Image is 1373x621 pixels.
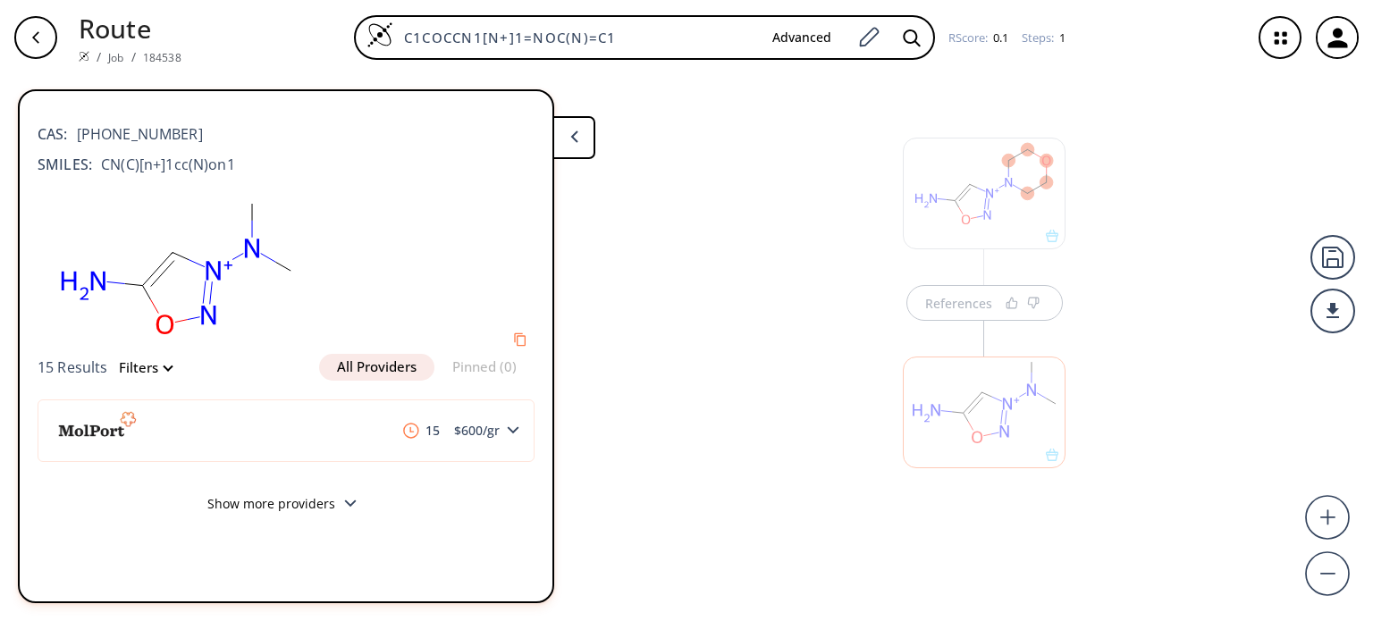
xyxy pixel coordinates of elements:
[92,154,235,175] span: CN(C)[n+]1cc(N)on1
[38,357,108,377] span: 15 Results
[366,21,393,48] img: Logo Spaya
[79,51,89,62] img: Spaya logo
[79,9,181,47] p: Route
[38,123,68,145] b: CAS:
[1022,32,1066,44] div: Steps :
[97,47,101,66] li: /
[506,325,535,354] button: Copy to clipboard
[131,47,136,66] li: /
[38,154,92,175] b: SMILES:
[143,50,181,65] a: 184538
[1057,29,1066,46] span: 1
[758,21,846,55] button: Advanced
[38,184,315,354] svg: CN(C)[n+]1cc(N)on1
[108,361,172,374] button: Filters
[319,354,434,381] button: All Providers
[434,354,535,381] button: Pinned (0)
[447,424,507,437] span: $ 600 /gr
[53,401,158,459] img: molport
[990,29,1008,46] span: 0.1
[393,29,758,46] input: Enter SMILES
[396,423,447,439] span: 15
[403,423,419,439] img: clock
[108,50,123,65] a: Job
[948,32,1008,44] div: RScore :
[68,123,203,145] span: [PHONE_NUMBER]
[38,485,535,527] button: Show more providers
